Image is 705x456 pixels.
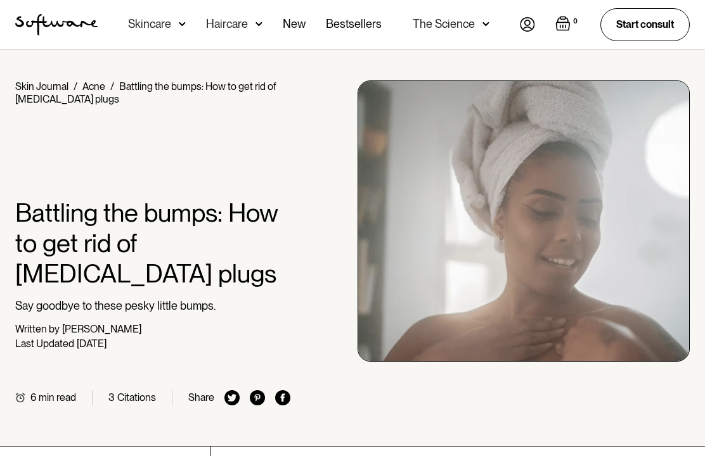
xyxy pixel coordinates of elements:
[224,390,240,405] img: twitter icon
[600,8,690,41] a: Start consult
[128,18,171,30] div: Skincare
[15,80,276,105] div: Battling the bumps: How to get rid of [MEDICAL_DATA] plugs
[250,390,265,405] img: pinterest icon
[74,80,77,92] div: /
[82,80,105,92] a: Acne
[188,391,214,403] div: Share
[555,16,580,34] a: Open empty cart
[15,14,98,35] a: home
[15,80,68,92] a: Skin Journal
[77,338,107,350] div: [DATE]
[15,198,290,289] h1: Battling the bumps: How to get rid of [MEDICAL_DATA] plugs
[117,391,156,403] div: Citations
[15,338,74,350] div: Last Updated
[275,390,290,405] img: facebook icon
[179,18,186,30] img: arrow down
[15,323,60,335] div: Written by
[62,323,141,335] div: [PERSON_NAME]
[482,18,489,30] img: arrow down
[110,80,114,92] div: /
[571,16,580,27] div: 0
[15,14,98,35] img: Software Logo
[108,391,115,403] div: 3
[30,391,36,403] div: 6
[206,18,248,30] div: Haircare
[413,18,475,30] div: The Science
[255,18,262,30] img: arrow down
[15,299,290,313] p: Say goodbye to these pesky little bumps.
[39,391,76,403] div: min read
